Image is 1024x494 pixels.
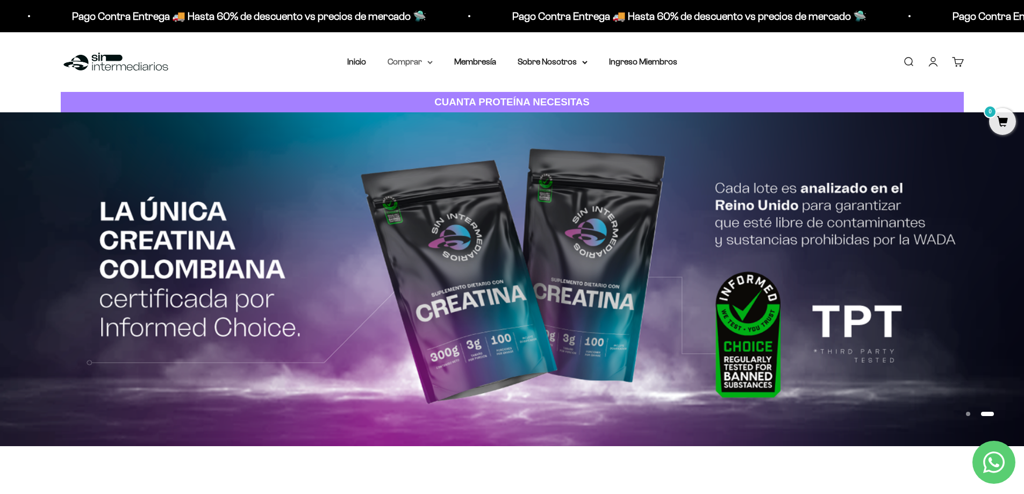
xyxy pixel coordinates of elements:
strong: CUANTA PROTEÍNA NECESITAS [434,96,590,108]
summary: Sobre Nosotros [518,55,588,69]
mark: 0 [984,105,997,118]
a: 0 [989,117,1016,128]
a: Inicio [347,57,366,66]
a: Membresía [454,57,496,66]
summary: Comprar [388,55,433,69]
a: Ingreso Miembros [609,57,677,66]
p: Pago Contra Entrega 🚚 Hasta 60% de descuento vs precios de mercado 🛸 [314,8,668,25]
a: CUANTA PROTEÍNA NECESITAS [61,92,964,113]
